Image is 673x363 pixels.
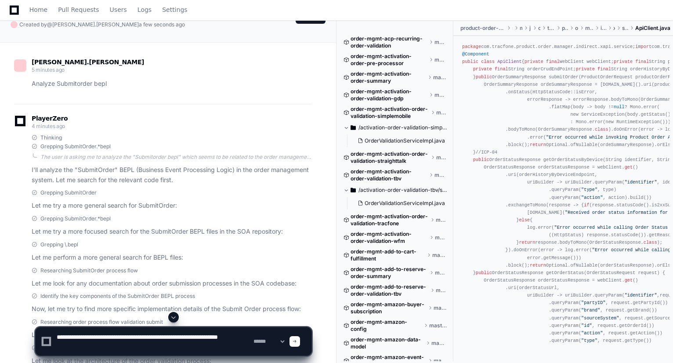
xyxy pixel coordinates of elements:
span: //ICP-04 [476,150,497,155]
span: public [476,74,492,80]
span: final [495,66,508,72]
span: order-mgmt-activation-order-validation-tbv [351,168,427,182]
span: Pull Requests [58,7,99,12]
span: /activation-order-validation-tbv/src/main/java/com/tracfone/activation/order/validation/tbv/service [358,187,447,194]
span: 5 minutes ago [32,66,65,73]
p: Let me try a more focused search for the SubmitOrder BEPL files in the SOA repository: [32,227,311,237]
span: product-order-manager-indirect-xapi [460,25,505,32]
span: ApiClient.java [635,25,670,32]
span: master [434,56,447,63]
span: order-mgmt-add-to-reserve-order-validation-tbv [351,283,429,297]
span: return [530,142,546,147]
span: master [434,39,447,46]
span: /activation-order-validation-simplemobile/src/main/java/com/tracfone/activation/order/validation/... [358,124,447,131]
span: order-mgmt-amazon-buyer-subscription [351,301,427,315]
span: ApiClient [497,59,521,64]
span: product [562,25,568,32]
span: get [625,278,633,283]
span: master [436,216,447,224]
span: class [481,59,495,64]
span: master [434,172,447,179]
span: final [546,59,560,64]
span: import [635,44,651,49]
span: tracfone [547,25,555,32]
span: master [436,109,447,116]
span: "partyID" [581,300,605,305]
span: "identifier" [625,293,657,298]
button: OrderValidationServiceImpl.java [354,135,445,147]
span: Grepping SubmitOrder.*bepl [40,143,111,150]
span: private [473,66,492,72]
button: /activation-order-validation-simplemobile/src/main/java/com/tracfone/activation/order/validation/... [344,121,447,135]
span: a few seconds ago [139,21,185,28]
span: return [530,263,546,268]
span: else [519,217,530,223]
span: order-mgmt-activation-order-validation-wfm [351,231,428,245]
p: Now, let me try to find more specific implementation details of the Submit Order process flow: [32,304,311,314]
span: Researching SubmitOrder process flow [40,267,138,274]
svg: Directory [351,185,356,195]
span: Created by [19,21,185,28]
span: order-mgmt-activation-order-pre-processor [351,53,427,67]
span: master [435,234,447,241]
span: class [595,127,608,132]
button: /activation-order-validation-tbv/src/main/java/com/tracfone/activation/order/validation/tbv/service [344,183,447,197]
span: if [584,202,589,208]
span: Grepping SubmitOrder [40,189,97,196]
p: Let me look for any documentation about order submission processes in the SOA codebase: [32,279,311,289]
span: master [436,154,447,161]
span: [PERSON_NAME].[PERSON_NAME] [32,59,144,66]
span: Settings [162,7,187,12]
span: Thinking [40,134,62,141]
span: java [529,25,531,32]
span: final [635,59,649,64]
span: @Component [462,51,489,57]
button: OrderValidationServiceImpl.java [354,197,445,209]
span: null [614,104,625,110]
span: package [462,44,481,49]
span: master [432,252,447,259]
span: manager [585,25,593,32]
span: order-mgmt-activation-order-validation-tracfone [351,213,429,227]
span: master [436,287,447,294]
span: Identify the key components of the SubmitOrder BEPL process [40,293,195,300]
span: final [597,66,611,72]
span: "identifier" [625,180,657,185]
p: I'll analyze the "SubmitOrder" BEPL (Business Event Processing Logic) in the order management sys... [32,165,311,185]
span: return [519,240,535,245]
svg: Directory [351,122,356,133]
span: get [625,165,633,170]
span: private [525,59,543,64]
span: Logs [137,7,152,12]
span: private [614,59,633,64]
span: Home [29,7,47,12]
p: Let me perform a more general search for BEPL files: [32,253,311,263]
span: master [435,269,447,276]
span: class [644,240,657,245]
span: order-mgmt-add-to-cart-fulfillment [351,248,425,262]
span: Grepping SubmitOrder.*bepl [40,215,111,222]
span: main [520,25,522,32]
span: public [473,157,489,162]
span: @ [47,21,52,28]
p: Analyze Submitorder bepl [32,79,311,89]
div: The user is asking me to analyze the "Submitorder bepl" which seems to be related to the order ma... [40,154,311,161]
span: OrderValidationServiceImpl.java [365,200,445,207]
span: master [434,92,447,99]
span: private [576,66,595,72]
span: order-mgmt-activation-order-validation-simplemobile [351,106,429,120]
span: master [433,74,447,81]
span: order-mgmt-activation-order-validation-gdp [351,88,427,102]
span: com [538,25,540,32]
span: order-mgmt-activation-order-summary [351,70,426,84]
span: "action" [581,195,603,200]
span: [PERSON_NAME].[PERSON_NAME] [52,21,139,28]
span: "type" [581,187,597,192]
span: "brand" [581,308,600,313]
span: Grepping \.bepl [40,241,78,248]
span: OrderValidationServiceImpl.java [365,137,445,144]
span: PlayerZero [32,116,68,121]
span: order [575,25,579,32]
span: Users [110,7,127,12]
